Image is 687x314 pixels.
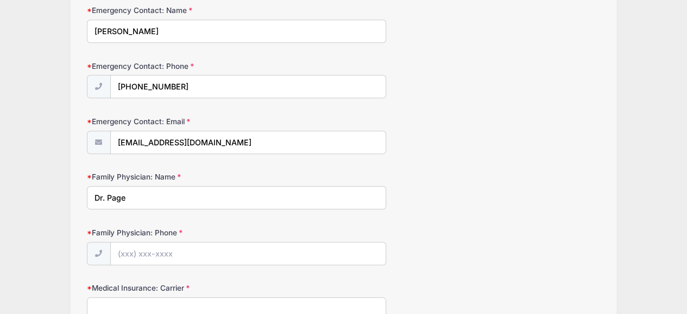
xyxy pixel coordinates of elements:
label: Family Physician: Phone [87,227,258,238]
input: (xxx) xxx-xxxx [110,242,386,265]
input: (xxx) xxx-xxxx [110,75,386,98]
label: Emergency Contact: Name [87,5,258,16]
label: Emergency Contact: Phone [87,61,258,72]
label: Family Physician: Name [87,171,258,182]
label: Medical Insurance: Carrier [87,283,258,293]
label: Emergency Contact: Email [87,116,258,127]
input: email@email.com [110,131,386,154]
